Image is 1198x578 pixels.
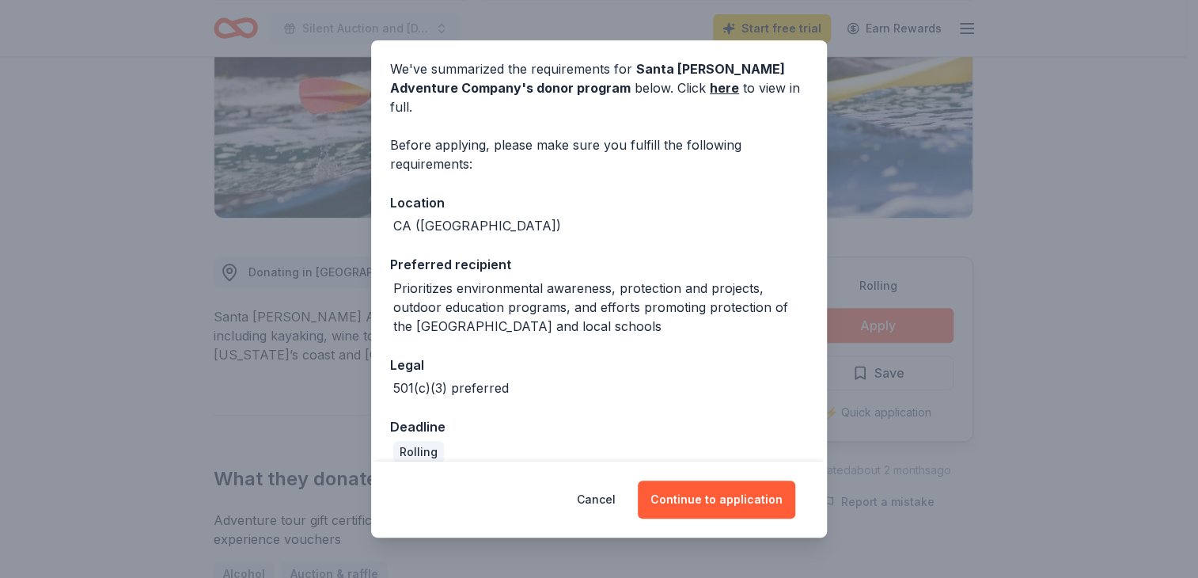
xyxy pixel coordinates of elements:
[710,78,739,97] a: here
[393,279,808,336] div: Prioritizes environmental awareness, protection and projects, outdoor education programs, and eff...
[390,135,808,173] div: Before applying, please make sure you fulfill the following requirements:
[393,216,561,235] div: CA ([GEOGRAPHIC_DATA])
[393,378,509,397] div: 501(c)(3) preferred
[390,254,808,275] div: Preferred recipient
[638,481,795,519] button: Continue to application
[577,481,616,519] button: Cancel
[390,355,808,375] div: Legal
[390,416,808,437] div: Deadline
[393,441,444,463] div: Rolling
[390,192,808,213] div: Location
[390,59,808,116] div: We've summarized the requirements for below. Click to view in full.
